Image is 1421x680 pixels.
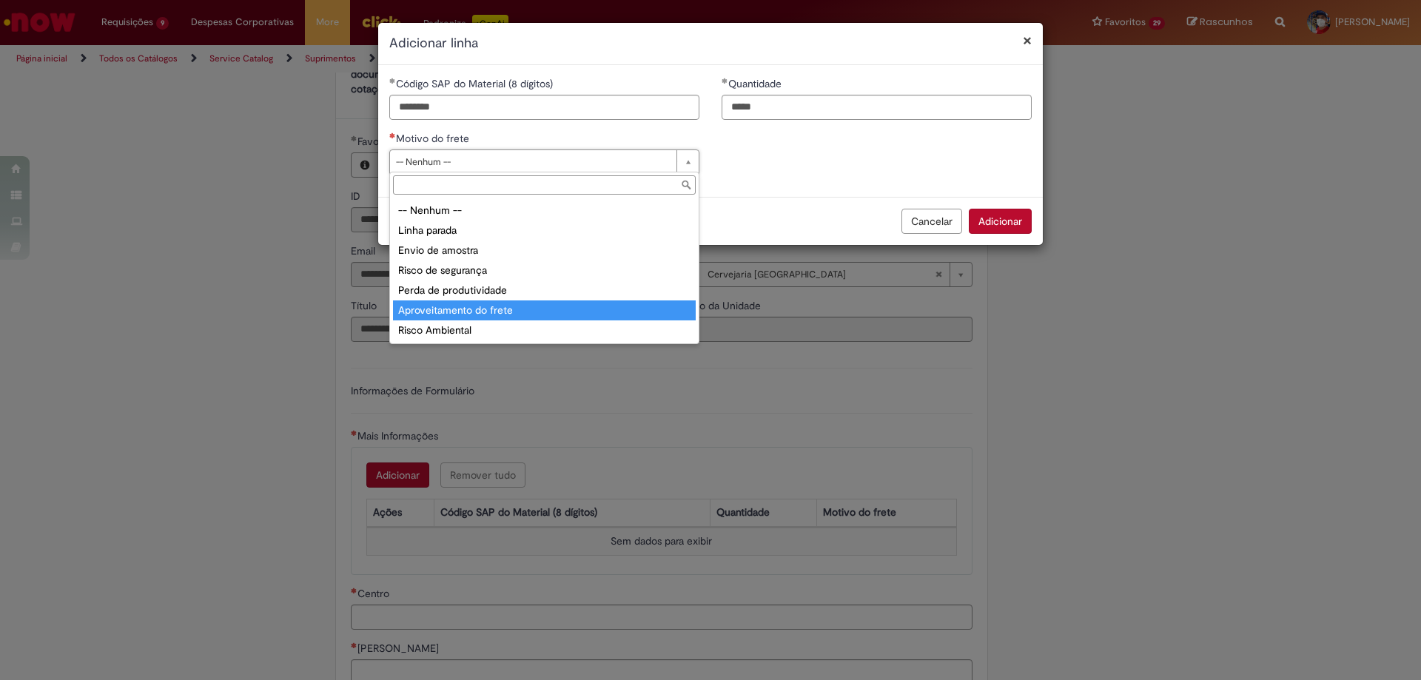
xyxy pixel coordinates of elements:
[393,260,696,280] div: Risco de segurança
[393,201,696,221] div: -- Nenhum --
[393,320,696,340] div: Risco Ambiental
[390,198,699,343] ul: Motivo do frete
[393,280,696,300] div: Perda de produtividade
[393,240,696,260] div: Envio de amostra
[393,300,696,320] div: Aproveitamento do frete
[393,221,696,240] div: Linha parada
